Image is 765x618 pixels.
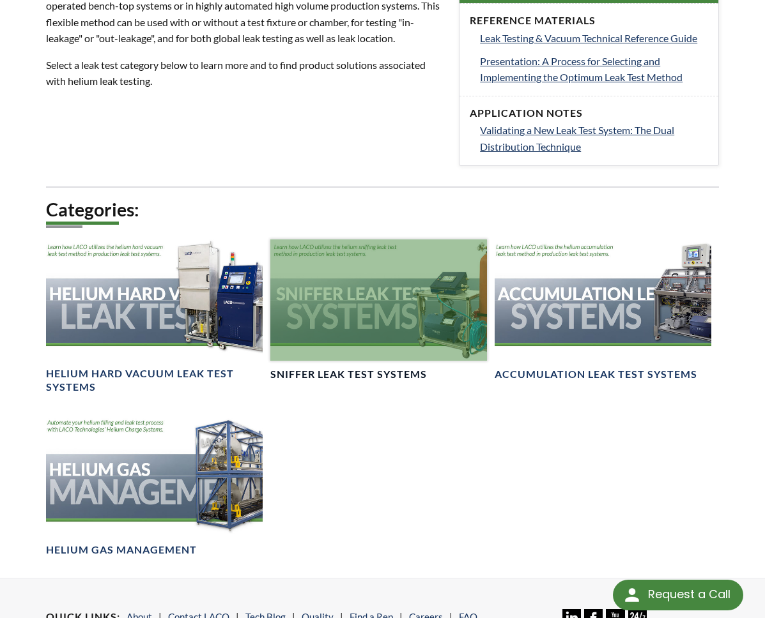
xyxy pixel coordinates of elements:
h4: Helium Hard Vacuum Leak Test Systems [46,367,263,394]
a: Helium Gas Management headerHelium Gas Management [46,415,263,557]
span: Presentation: A Process for Selecting and Implementing the Optimum Leak Test Method [480,55,683,84]
h4: Accumulation Leak Test Systems [495,368,697,381]
span: Validating a New Leak Test System: The Dual Distribution Technique [480,124,674,153]
div: Request a Call [613,580,743,610]
h4: Helium Gas Management [46,543,197,557]
span: Leak Testing & Vacuum Technical Reference Guide [480,32,697,44]
a: Leak Testing & Vacuum Technical Reference Guide [480,30,708,47]
h4: Sniffer Leak Test Systems [270,368,427,381]
h4: Reference Materials [470,14,708,27]
a: Helium Hard Vacuum Leak Test Systems headerHelium Hard Vacuum Leak Test Systems [46,239,263,394]
a: Validating a New Leak Test System: The Dual Distribution Technique [480,122,708,154]
p: Select a leak test category below to learn more and to find product solutions associated with hel... [46,57,444,89]
h2: Categories: [46,198,719,222]
img: round button [622,585,642,605]
a: Sniffing Leak Test System headerSniffer Leak Test Systems [270,239,487,382]
a: Header showing Accumulation Leak Testing SystemsAccumulation Leak Test Systems [495,239,711,382]
h4: Application Notes [470,107,708,120]
a: Presentation: A Process for Selecting and Implementing the Optimum Leak Test Method [480,53,708,86]
div: Request a Call [648,580,730,609]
